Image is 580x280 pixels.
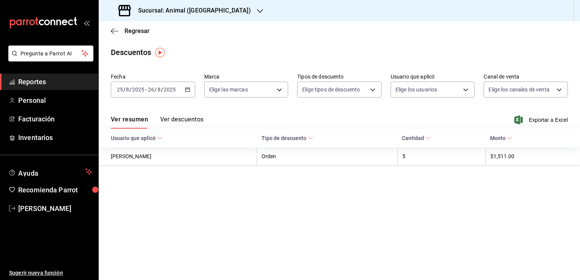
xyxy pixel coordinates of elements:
[18,114,92,124] span: Facturación
[516,115,568,124] button: Exportar a Excel
[111,47,151,58] div: Descuentos
[490,135,512,141] span: Monto
[84,20,90,26] button: open_drawer_menu
[262,135,313,141] span: Tipo de descuento
[485,147,580,166] th: $1,511.00
[18,167,82,176] span: Ayuda
[125,27,150,35] span: Regresar
[132,87,145,93] input: ----
[155,48,165,57] img: Tooltip marker
[5,55,93,63] a: Pregunta a Parrot AI
[489,86,549,93] span: Elige los canales de venta
[111,116,203,129] div: navigation tabs
[484,74,568,79] label: Canal de venta
[148,87,154,93] input: --
[402,135,431,141] span: Cantidad
[126,87,129,93] input: --
[397,147,485,166] th: 5
[18,77,92,87] span: Reportes
[396,86,437,93] span: Elige los usuarios
[111,27,150,35] button: Regresar
[123,87,126,93] span: /
[18,185,92,195] span: Recomienda Parrot
[99,147,257,166] th: [PERSON_NAME]
[8,46,93,61] button: Pregunta a Parrot AI
[297,74,381,79] label: Tipos de descuento
[154,87,157,93] span: /
[111,135,162,141] span: Usuario que aplicó
[160,116,203,129] button: Ver descuentos
[257,147,398,166] th: Orden
[18,95,92,105] span: Personal
[204,74,288,79] label: Marca
[111,116,148,129] button: Ver resumen
[391,74,475,79] label: Usuario que aplicó
[117,87,123,93] input: --
[129,87,132,93] span: /
[9,269,92,277] span: Sugerir nueva función
[161,87,163,93] span: /
[20,50,82,58] span: Pregunta a Parrot AI
[157,87,161,93] input: --
[163,87,176,93] input: ----
[132,6,251,15] h3: Sucursal: Animal ([GEOGRAPHIC_DATA])
[18,203,92,214] span: [PERSON_NAME]
[302,86,360,93] span: Elige tipos de descuento
[111,74,195,79] label: Fecha
[18,132,92,143] span: Inventarios
[209,86,248,93] span: Elige las marcas
[145,87,147,93] span: -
